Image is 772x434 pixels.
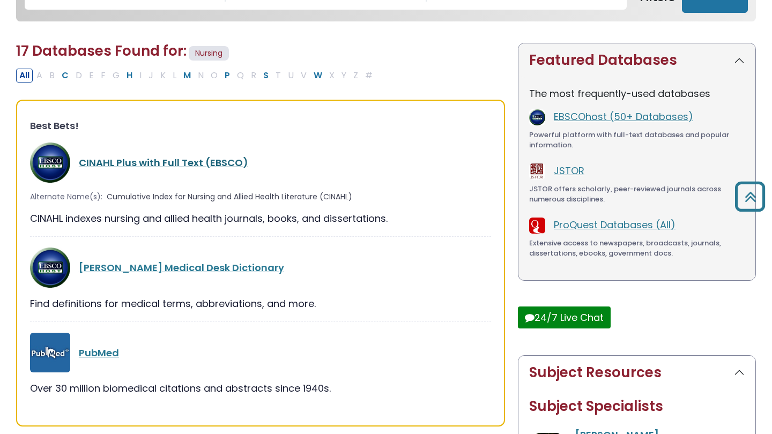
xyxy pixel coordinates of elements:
button: Featured Databases [518,43,755,77]
a: [PERSON_NAME] Medical Desk Dictionary [79,261,284,274]
button: Filter Results C [58,69,72,83]
a: ProQuest Databases (All) [554,218,675,231]
a: PubMed [79,346,119,360]
p: The most frequently-used databases [529,86,745,101]
button: Filter Results M [180,69,194,83]
span: Nursing [189,46,229,61]
a: EBSCOhost (50+ Databases) [554,110,693,123]
button: Filter Results P [221,69,233,83]
a: CINAHL Plus with Full Text (EBSCO) [79,156,248,169]
div: Extensive access to newspapers, broadcasts, journals, dissertations, ebooks, government docs. [529,238,745,259]
h2: Subject Specialists [529,398,745,415]
button: 24/7 Live Chat [518,306,611,328]
button: Filter Results W [310,69,325,83]
div: Alpha-list to filter by first letter of database name [16,68,377,81]
span: Cumulative Index for Nursing and Allied Health Literature (CINAHL) [107,191,352,203]
div: Powerful platform with full-text databases and popular information. [529,130,745,151]
a: JSTOR [554,164,584,177]
h3: Best Bets! [30,120,491,132]
span: 17 Databases Found for: [16,41,187,61]
div: Find definitions for medical terms, abbreviations, and more. [30,296,491,311]
div: Over 30 million biomedical citations and abstracts since 1940s. [30,381,491,395]
button: All [16,69,33,83]
span: Alternate Name(s): [30,191,102,203]
button: Filter Results S [260,69,272,83]
div: CINAHL indexes nursing and allied health journals, books, and dissertations. [30,211,491,226]
button: Subject Resources [518,356,755,390]
a: Back to Top [731,186,769,206]
button: Filter Results H [123,69,136,83]
div: JSTOR offers scholarly, peer-reviewed journals across numerous disciplines. [529,184,745,205]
